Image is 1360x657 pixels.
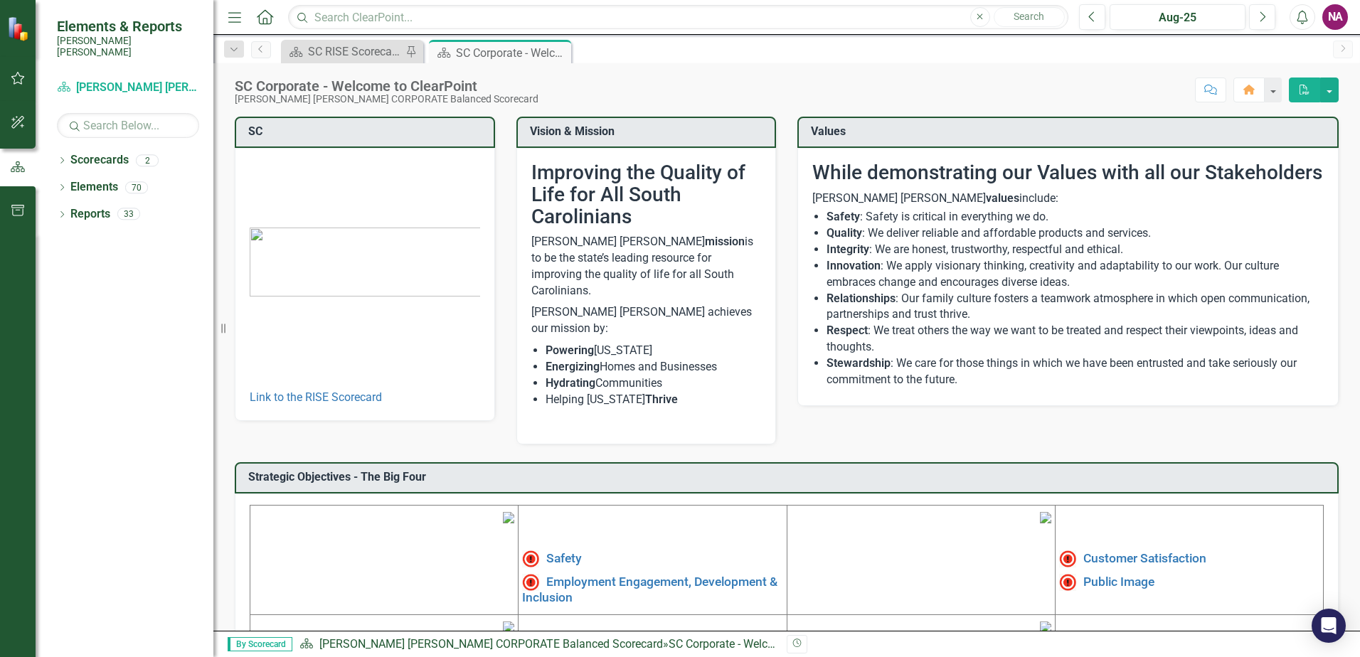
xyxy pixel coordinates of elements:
img: Not Meeting Target [522,574,539,591]
div: SC Corporate - Welcome to ClearPoint [235,78,538,94]
img: mceclip2%20v3.png [1040,512,1051,523]
li: Communities [546,375,762,392]
strong: Safety [827,210,860,223]
strong: Hydrating [546,376,595,390]
li: : We deliver reliable and affordable products and services. [827,225,1324,242]
strong: Respect [827,324,868,337]
div: Aug-25 [1115,9,1241,26]
div: SC Corporate - Welcome to ClearPoint [456,44,568,62]
li: : Safety is critical in everything we do. [827,209,1324,225]
p: [PERSON_NAME] [PERSON_NAME] is to be the state’s leading resource for improving the quality of li... [531,234,762,301]
h2: Improving the Quality of Life for All South Carolinians [531,162,762,228]
li: Helping [US_STATE] [546,392,762,408]
input: Search ClearPoint... [288,5,1068,30]
li: : We care for those things in which we have been entrusted and take seriously our commitment to t... [827,356,1324,388]
a: Scorecards [70,152,129,169]
button: NA [1322,4,1348,30]
strong: Powering [546,343,594,357]
a: SC RISE Scorecard - Welcome to ClearPoint [285,43,402,60]
button: Search [994,7,1065,27]
li: : We treat others the way we want to be treated and respect their viewpoints, ideas and thoughts. [827,323,1324,356]
strong: Integrity [827,242,869,256]
div: [PERSON_NAME] [PERSON_NAME] CORPORATE Balanced Scorecard [235,94,538,105]
h3: Vision & Mission [530,125,768,138]
span: Elements & Reports [57,18,199,35]
a: Safety [546,551,582,565]
img: Not Meeting Target [1059,574,1076,591]
li: : We are honest, trustworthy, respectful and ethical. [827,242,1324,258]
img: ClearPoint Strategy [7,16,32,41]
a: Reports [70,206,110,223]
li: : We apply visionary thinking, creativity and adaptability to our work. Our culture embraces chan... [827,258,1324,291]
div: » [299,636,776,653]
strong: Quality [827,226,862,240]
img: mceclip3%20v3.png [503,621,514,633]
img: High Alert [1059,550,1076,567]
p: [PERSON_NAME] [PERSON_NAME] achieves our mission by: [531,301,762,340]
a: Employment Engagement, Development & Inclusion [522,574,777,604]
small: [PERSON_NAME] [PERSON_NAME] [57,35,199,58]
a: [PERSON_NAME] [PERSON_NAME] CORPORATE Balanced Scorecard [319,637,663,651]
a: Elements [70,179,118,196]
h2: While demonstrating our Values with all our Stakeholders [812,162,1324,184]
input: Search Below... [57,113,199,138]
a: Link to the RISE Scorecard [250,390,382,404]
img: High Alert [522,550,539,567]
div: 2 [136,154,159,166]
a: [PERSON_NAME] [PERSON_NAME] CORPORATE Balanced Scorecard [57,80,199,96]
li: [US_STATE] [546,343,762,359]
div: SC RISE Scorecard - Welcome to ClearPoint [308,43,402,60]
strong: Relationships [827,292,896,305]
li: Homes and Businesses [546,359,762,375]
div: 70 [125,181,148,193]
h3: Strategic Objectives - The Big Four [248,471,1330,484]
strong: Energizing [546,360,600,373]
li: : Our family culture fosters a teamwork atmosphere in which open communication, partnerships and ... [827,291,1324,324]
p: [PERSON_NAME] [PERSON_NAME] include: [812,191,1324,207]
div: Open Intercom Messenger [1312,609,1346,643]
strong: values [986,191,1019,205]
img: mceclip1%20v4.png [503,512,514,523]
span: By Scorecard [228,637,292,651]
strong: Thrive [645,392,678,406]
a: Customer Satisfaction [1083,551,1206,565]
h3: SC [248,125,487,138]
div: SC Corporate - Welcome to ClearPoint [669,637,857,651]
strong: mission [705,235,745,248]
div: 33 [117,208,140,220]
button: Aug-25 [1110,4,1245,30]
a: Public Image [1083,574,1154,588]
img: mceclip4.png [1040,621,1051,633]
h3: Values [811,125,1330,138]
strong: Stewardship [827,356,891,370]
span: Search [1014,11,1044,22]
strong: Innovation [827,259,881,272]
